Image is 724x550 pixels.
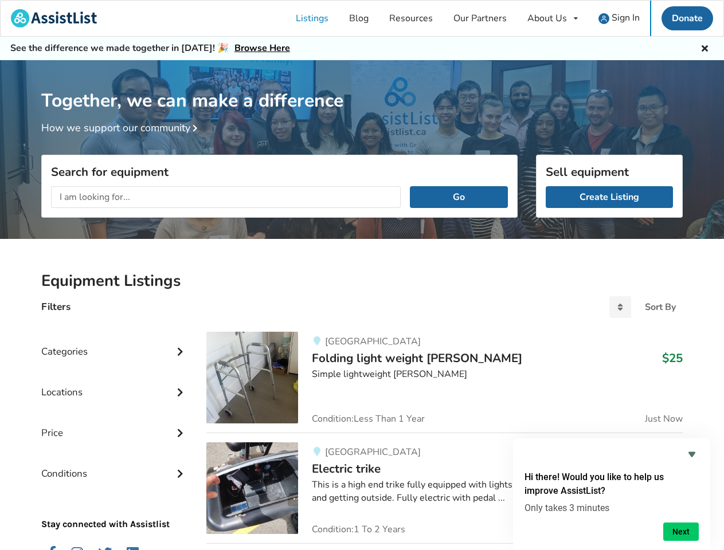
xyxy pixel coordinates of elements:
a: Our Partners [443,1,517,36]
h3: Search for equipment [51,164,508,179]
button: Go [410,186,508,208]
a: Donate [662,6,713,30]
div: This is a high end trike fully equipped with lights and music. Excellent for seated exercise and ... [312,478,683,505]
p: Stay connected with Assistlist [41,486,188,531]
a: mobility-folding light weight walker [GEOGRAPHIC_DATA]Folding light weight [PERSON_NAME]$25Simple... [206,332,683,433]
a: How we support our community [41,121,202,135]
div: Conditions [41,445,188,485]
span: Condition: Less Than 1 Year [312,414,425,423]
h5: See the difference we made together in [DATE]! 🎉 [10,42,290,54]
span: Electric trike [312,461,381,477]
a: Create Listing [546,186,673,208]
a: mobility-electric trike[GEOGRAPHIC_DATA]Electric trike$3500This is a high end trike fully equippe... [206,433,683,543]
a: Resources [379,1,443,36]
p: Only takes 3 minutes [525,502,699,513]
div: About Us [527,14,567,23]
a: user icon Sign In [588,1,650,36]
h4: Filters [41,300,71,313]
span: Just Now [645,414,683,423]
h3: Sell equipment [546,164,673,179]
img: mobility-electric trike [206,442,298,534]
img: assistlist-logo [11,9,97,27]
a: Browse Here [234,42,290,54]
img: user icon [598,13,609,24]
a: Blog [339,1,379,36]
img: mobility-folding light weight walker [206,332,298,423]
span: [GEOGRAPHIC_DATA] [325,446,421,458]
input: I am looking for... [51,186,401,208]
div: Locations [41,363,188,404]
div: Simple lightweight [PERSON_NAME] [312,368,683,381]
button: Hide survey [685,447,699,461]
div: Price [41,404,188,445]
span: [GEOGRAPHIC_DATA] [325,335,421,348]
h1: Together, we can make a difference [41,60,683,112]
span: Condition: 1 To 2 Years [312,525,405,534]
h2: Hi there! Would you like to help us improve AssistList? [525,470,699,498]
div: Hi there! Would you like to help us improve AssistList? [525,447,699,541]
div: Categories [41,323,188,363]
h2: Equipment Listings [41,271,683,291]
div: Sort By [645,302,676,312]
span: Folding light weight [PERSON_NAME] [312,350,522,366]
a: Listings [285,1,339,36]
h3: $25 [662,351,683,366]
button: Next question [663,522,699,541]
span: Sign In [612,11,640,24]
